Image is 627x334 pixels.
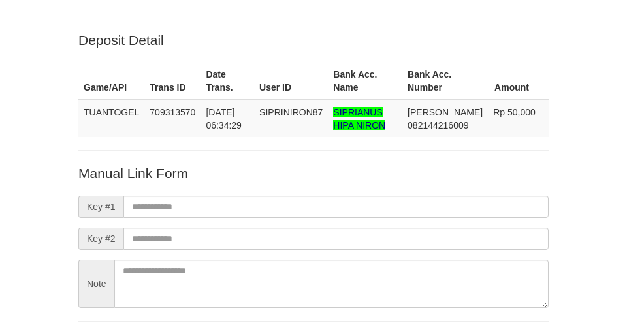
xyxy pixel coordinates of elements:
td: 709313570 [144,100,201,137]
span: [DATE] 06:34:29 [206,107,242,130]
p: Deposit Detail [78,31,549,50]
th: Game/API [78,63,144,100]
th: Bank Acc. Name [328,63,402,100]
span: Nama rekening >18 huruf, harap diedit [333,107,385,130]
th: Date Trans. [201,63,254,100]
span: Key #2 [78,228,123,250]
td: TUANTOGEL [78,100,144,137]
span: Note [78,260,114,308]
span: [PERSON_NAME] [408,107,483,117]
th: Amount [488,63,549,100]
p: Manual Link Form [78,164,549,183]
th: Bank Acc. Number [402,63,488,100]
th: Trans ID [144,63,201,100]
span: Key #1 [78,196,123,218]
span: Copy 082144216009 to clipboard [408,120,468,130]
span: Rp 50,000 [493,107,536,117]
span: SIPRINIRON87 [259,107,323,117]
th: User ID [254,63,328,100]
